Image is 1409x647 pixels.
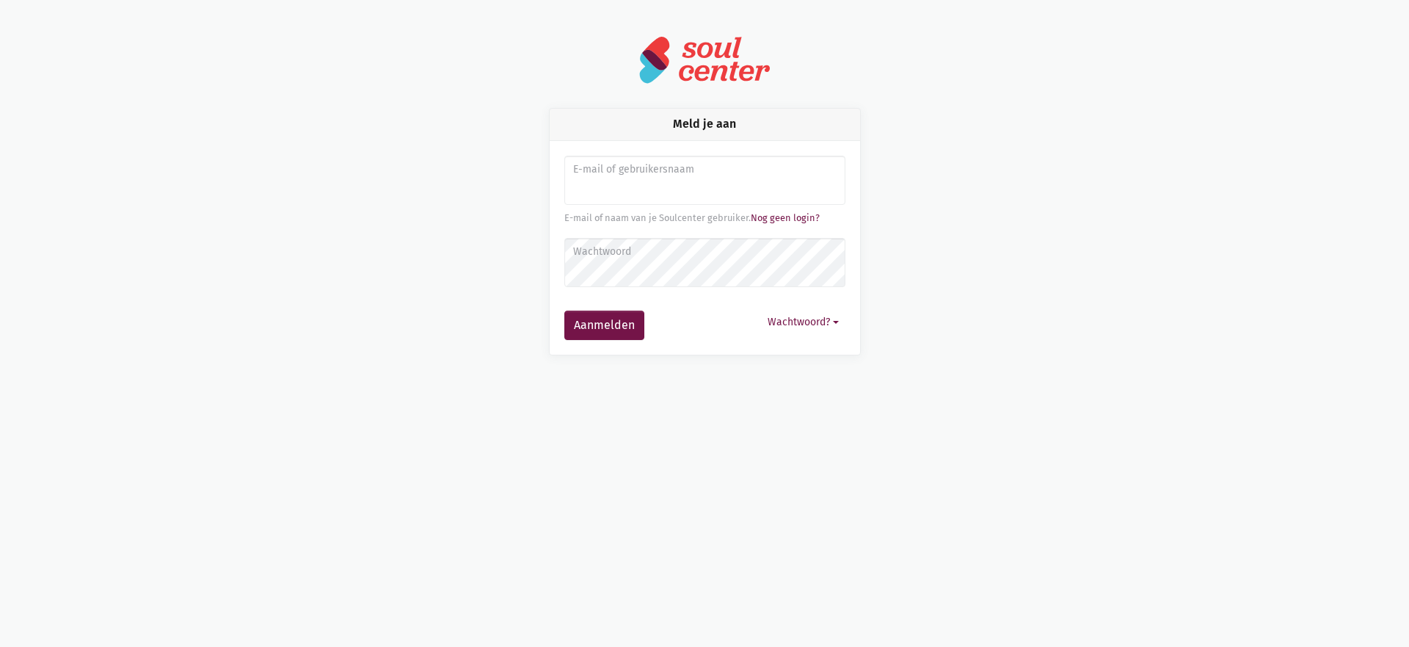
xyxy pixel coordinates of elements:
[564,311,644,340] button: Aanmelden
[638,35,771,84] img: logo-soulcenter-full.svg
[573,244,835,260] label: Wachtwoord
[751,212,820,223] a: Nog geen login?
[761,311,845,333] button: Wachtwoord?
[550,109,860,140] div: Meld je aan
[564,156,845,340] form: Aanmelden
[573,162,835,178] label: E-mail of gebruikersnaam
[564,211,845,225] div: E-mail of naam van je Soulcenter gebruiker.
